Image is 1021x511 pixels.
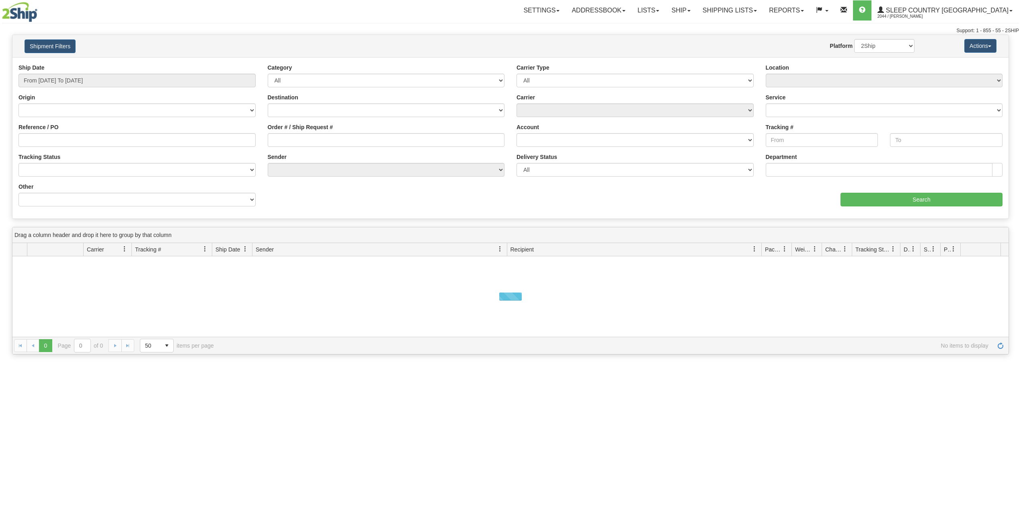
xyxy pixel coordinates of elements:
span: select [160,339,173,352]
span: Page 0 [39,339,52,352]
span: Page of 0 [58,339,103,352]
label: Location [766,64,789,72]
div: grid grouping header [12,227,1009,243]
a: Ship Date filter column settings [238,242,252,256]
a: Tracking # filter column settings [198,242,212,256]
span: Delivery Status [904,245,910,253]
span: Sleep Country [GEOGRAPHIC_DATA] [884,7,1009,14]
a: Reports [763,0,810,21]
span: 2044 / [PERSON_NAME] [877,12,938,21]
a: Shipping lists [697,0,763,21]
a: Charge filter column settings [838,242,852,256]
label: Tracking # [766,123,793,131]
input: To [890,133,1003,147]
a: Delivery Status filter column settings [906,242,920,256]
label: Service [766,93,786,101]
a: Tracking Status filter column settings [886,242,900,256]
span: Ship Date [215,245,240,253]
span: Shipment Issues [924,245,931,253]
label: Origin [18,93,35,101]
label: Department [766,153,797,161]
span: Charge [825,245,842,253]
a: Refresh [994,339,1007,352]
a: Shipment Issues filter column settings [927,242,940,256]
span: Tracking Status [855,245,890,253]
span: 50 [145,342,156,350]
span: Sender [256,245,274,253]
a: Settings [517,0,566,21]
label: Carrier [517,93,535,101]
label: Reference / PO [18,123,59,131]
span: Weight [795,245,812,253]
span: Pickup Status [944,245,951,253]
img: logo2044.jpg [2,2,37,22]
span: No items to display [225,342,988,349]
input: Search [841,193,1003,206]
span: Page sizes drop down [140,339,174,352]
label: Tracking Status [18,153,60,161]
div: Support: 1 - 855 - 55 - 2SHIP [2,27,1019,34]
label: Platform [830,42,853,50]
span: Packages [765,245,782,253]
a: Ship [665,0,696,21]
label: Delivery Status [517,153,557,161]
span: Recipient [510,245,534,253]
label: Ship Date [18,64,45,72]
a: Lists [631,0,665,21]
label: Category [268,64,292,72]
a: Packages filter column settings [778,242,791,256]
label: Other [18,183,33,191]
a: Sleep Country [GEOGRAPHIC_DATA] 2044 / [PERSON_NAME] [871,0,1019,21]
a: Recipient filter column settings [748,242,761,256]
button: Shipment Filters [25,39,76,53]
iframe: chat widget [1003,214,1020,297]
button: Actions [964,39,996,53]
label: Sender [268,153,287,161]
a: Pickup Status filter column settings [947,242,960,256]
a: Sender filter column settings [493,242,507,256]
label: Carrier Type [517,64,549,72]
label: Order # / Ship Request # [268,123,333,131]
span: Carrier [87,245,104,253]
span: items per page [140,339,214,352]
input: From [766,133,878,147]
span: Tracking # [135,245,161,253]
label: Account [517,123,539,131]
label: Destination [268,93,298,101]
a: Weight filter column settings [808,242,822,256]
a: Carrier filter column settings [118,242,131,256]
a: Addressbook [566,0,631,21]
